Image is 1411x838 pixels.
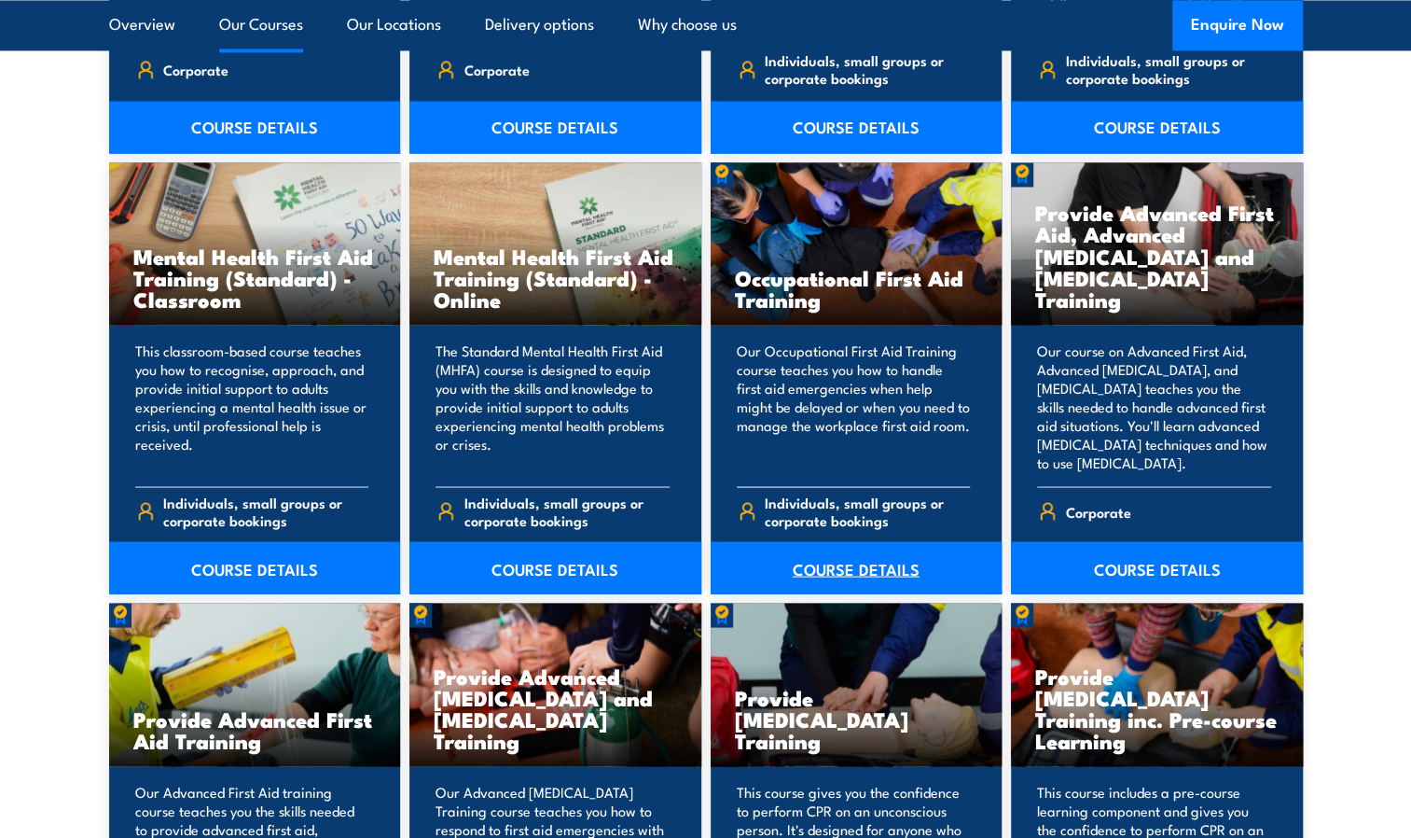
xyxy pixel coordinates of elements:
p: Our Occupational First Aid Training course teaches you how to handle first aid emergencies when h... [737,341,971,471]
a: COURSE DETAILS [409,101,701,153]
h3: Mental Health First Aid Training (Standard) - Online [434,244,677,309]
span: Corporate [464,55,530,84]
a: COURSE DETAILS [1011,101,1303,153]
a: COURSE DETAILS [109,541,401,594]
span: Corporate [163,55,228,84]
span: Individuals, small groups or corporate bookings [1066,51,1271,87]
h3: Provide [MEDICAL_DATA] Training [735,686,978,750]
p: The Standard Mental Health First Aid (MHFA) course is designed to equip you with the skills and k... [436,341,670,471]
span: Individuals, small groups or corporate bookings [163,493,368,528]
h3: Occupational First Aid Training [735,266,978,309]
a: COURSE DETAILS [109,101,401,153]
h3: Provide [MEDICAL_DATA] Training inc. Pre-course Learning [1035,664,1279,750]
span: Individuals, small groups or corporate bookings [765,493,970,528]
a: COURSE DETAILS [711,101,1003,153]
a: COURSE DETAILS [711,541,1003,594]
p: This classroom-based course teaches you how to recognise, approach, and provide initial support t... [135,341,369,471]
h3: Provide Advanced First Aid, Advanced [MEDICAL_DATA] and [MEDICAL_DATA] Training [1035,202,1279,309]
a: COURSE DETAILS [409,541,701,594]
h3: Mental Health First Aid Training (Standard) - Classroom [133,244,377,309]
h3: Provide Advanced [MEDICAL_DATA] and [MEDICAL_DATA] Training [434,664,677,750]
h3: Provide Advanced First Aid Training [133,707,377,750]
span: Corporate [1066,496,1131,525]
span: Individuals, small groups or corporate bookings [464,493,670,528]
a: COURSE DETAILS [1011,541,1303,594]
p: Our course on Advanced First Aid, Advanced [MEDICAL_DATA], and [MEDICAL_DATA] teaches you the ski... [1037,341,1271,471]
span: Individuals, small groups or corporate bookings [765,51,970,87]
